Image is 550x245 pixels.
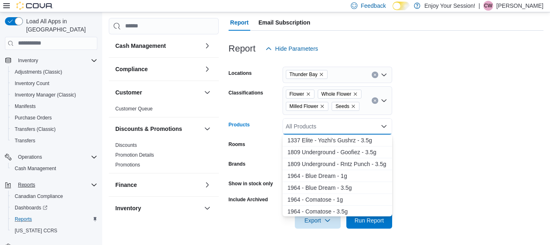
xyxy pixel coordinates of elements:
p: | [478,1,480,11]
span: Transfers (Classic) [11,124,97,134]
button: Clear input [372,97,378,104]
a: Cash Management [11,164,59,173]
h3: Report [229,44,256,54]
span: Purchase Orders [15,115,52,121]
a: Promotions [115,162,140,168]
button: Open list of options [381,72,387,78]
button: Customer [202,88,212,97]
a: [US_STATE] CCRS [11,226,61,236]
h3: Finance [115,181,137,189]
button: Hide Parameters [262,40,321,57]
button: Transfers [8,135,101,146]
button: 1809 Underground - Rntz Punch - 3.5g [283,158,392,170]
a: Inventory Count [11,79,53,88]
a: Dashboards [8,202,101,214]
label: Show in stock only [229,180,273,187]
p: Enjoy Your Session! [424,1,476,11]
span: Load All Apps in [GEOGRAPHIC_DATA] [23,17,97,34]
button: 1964 - Blue Dream - 1g [283,170,392,182]
button: Discounts & Promotions [115,125,201,133]
span: Transfers [11,136,97,146]
span: Transfers [15,137,35,144]
div: 1 9 6 4 - C o m a t o s e - 1 g [287,196,387,204]
span: Adjustments (Classic) [15,69,62,75]
div: 1 9 6 4 - B l u e D r e a m - 1 g [287,172,387,180]
label: Products [229,121,250,128]
h3: Discounts & Promotions [115,125,182,133]
span: Whole Flower [318,90,361,99]
span: Canadian Compliance [11,191,97,201]
span: Reports [18,182,35,188]
button: Inventory Manager (Classic) [8,89,101,101]
span: Thunder Bay [286,70,328,79]
button: [US_STATE] CCRS [8,225,101,236]
span: Washington CCRS [11,226,97,236]
h3: Cash Management [115,42,166,50]
button: Clear input [372,72,378,78]
button: Cash Management [115,42,201,50]
img: Cova [16,2,53,10]
div: Customer [109,104,219,117]
span: Flower [290,90,304,98]
span: Inventory [18,57,38,64]
button: Remove Seeds from selection in this group [351,104,356,109]
button: Inventory [115,204,201,212]
button: Finance [115,181,201,189]
button: Purchase Orders [8,112,101,124]
span: Inventory Manager (Classic) [11,90,97,100]
div: 1 8 0 9 U n d e r g r o u n d - R n t z P u n c h - 3 . 5 g [287,160,387,168]
span: Dashboards [15,205,47,211]
div: Cassidy Wells [483,1,493,11]
span: Email Subscription [258,14,310,31]
div: Discounts & Promotions [109,140,219,173]
span: Manifests [15,103,36,110]
label: Rooms [229,141,245,148]
button: Adjustments (Classic) [8,66,101,78]
a: Manifests [11,101,39,111]
span: Inventory Manager (Classic) [15,92,76,98]
div: 1 9 6 4 - B l u e D r e a m - 3 . 5 g [287,184,387,192]
span: Hide Parameters [275,45,318,53]
span: Customer Queue [115,106,153,112]
button: Finance [202,180,212,190]
span: Cash Management [11,164,97,173]
span: Run Report [355,216,384,225]
button: Reports [15,180,38,190]
span: Whole Flower [321,90,351,98]
span: Inventory Count [15,80,49,87]
button: Inventory [202,203,212,213]
span: Operations [15,152,97,162]
button: Operations [2,151,101,163]
span: Flower [286,90,314,99]
span: Milled Flower [286,102,329,111]
span: Manifests [11,101,97,111]
a: Inventory Manager (Classic) [11,90,79,100]
span: Transfers (Classic) [15,126,56,133]
span: Seeds [332,102,359,111]
span: Report [230,14,249,31]
a: Transfers (Classic) [11,124,59,134]
label: Include Archived [229,196,268,203]
a: Canadian Compliance [11,191,66,201]
button: Manifests [8,101,101,112]
a: Reports [11,214,35,224]
div: 1 3 3 7 E l i t e - Y o z h i ' s G u s h r z - 3 . 5 g [287,136,387,144]
span: CW [484,1,492,11]
button: Reports [8,214,101,225]
span: Adjustments (Classic) [11,67,97,77]
button: Compliance [202,64,212,74]
span: Canadian Compliance [15,193,63,200]
span: Reports [11,214,97,224]
a: Promotion Details [115,152,154,158]
label: Locations [229,70,252,76]
h3: Customer [115,88,142,97]
button: Inventory [15,56,41,65]
span: Operations [18,154,42,160]
span: Reports [15,216,32,223]
span: Purchase Orders [11,113,97,123]
button: 1964 - Blue Dream - 3.5g [283,182,392,194]
span: [US_STATE] CCRS [15,227,57,234]
div: 1 8 0 9 U n d e r g r o u n d - G o o f i e z - 3 . 5 g [287,148,387,156]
